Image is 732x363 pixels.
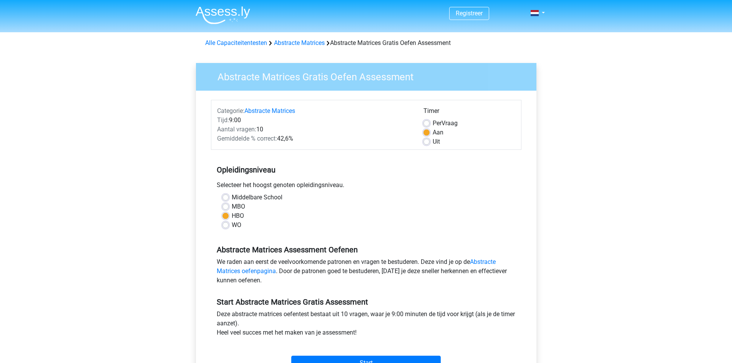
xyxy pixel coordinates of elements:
[232,193,282,202] label: Middelbare School
[211,134,418,143] div: 42,6%
[244,107,295,114] a: Abstracte Matrices
[217,116,229,124] span: Tijd:
[211,257,521,288] div: We raden aan eerst de veelvoorkomende patronen en vragen te bestuderen. Deze vind je op de . Door...
[211,310,521,340] div: Deze abstracte matrices oefentest bestaat uit 10 vragen, waar je 9:00 minuten de tijd voor krijgt...
[232,220,241,230] label: WO
[217,107,244,114] span: Categorie:
[211,125,418,134] div: 10
[433,119,442,127] span: Per
[202,38,530,48] div: Abstracte Matrices Gratis Oefen Assessment
[217,162,516,177] h5: Opleidingsniveau
[232,211,244,220] label: HBO
[211,181,521,193] div: Selecteer het hoogst genoten opleidingsniveau.
[205,39,267,46] a: Alle Capaciteitentesten
[433,119,458,128] label: Vraag
[423,106,515,119] div: Timer
[274,39,325,46] a: Abstracte Matrices
[211,116,418,125] div: 9:00
[217,297,516,307] h5: Start Abstracte Matrices Gratis Assessment
[433,137,440,146] label: Uit
[433,128,443,137] label: Aan
[217,126,256,133] span: Aantal vragen:
[196,6,250,24] img: Assessly
[208,68,531,83] h3: Abstracte Matrices Gratis Oefen Assessment
[217,245,516,254] h5: Abstracte Matrices Assessment Oefenen
[232,202,245,211] label: MBO
[456,10,483,17] a: Registreer
[217,135,277,142] span: Gemiddelde % correct:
